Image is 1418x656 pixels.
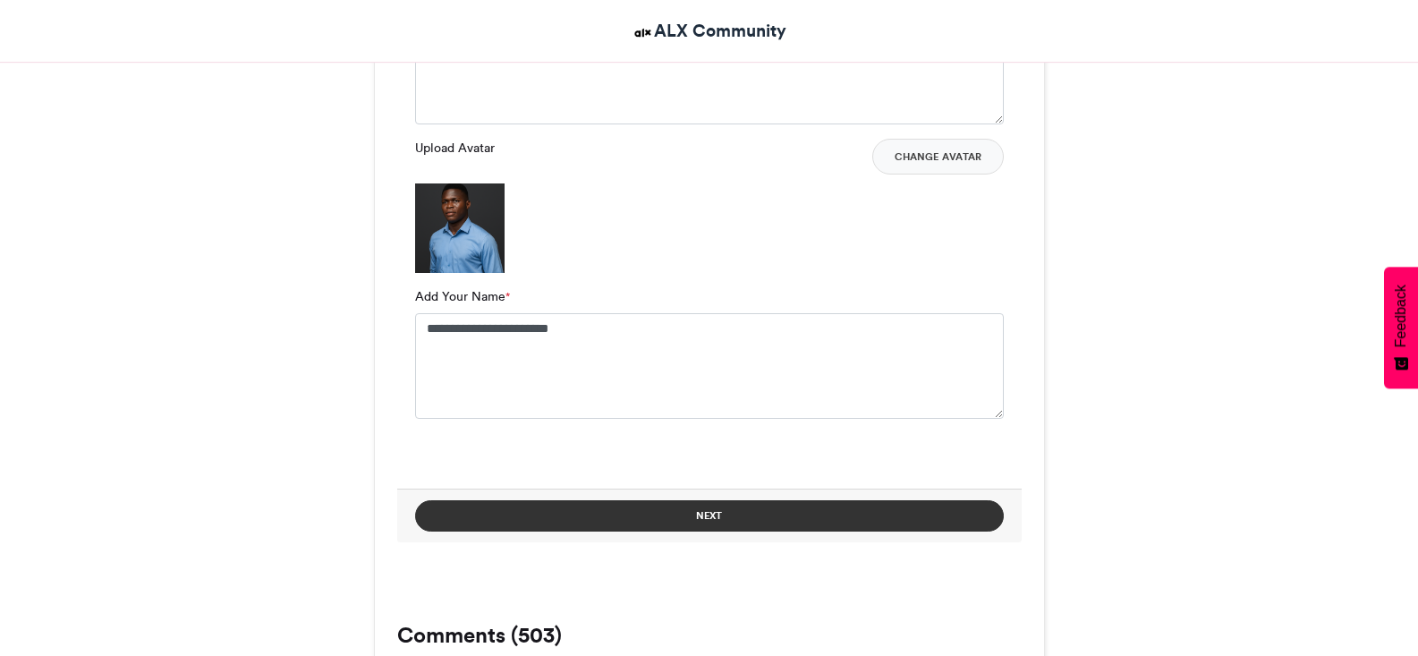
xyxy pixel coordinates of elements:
button: Feedback - Show survey [1384,267,1418,388]
img: 1759356059.372-b2dcae4267c1926e4edbba7f5065fdc4d8f11412.png [415,183,505,273]
button: Change Avatar [872,139,1004,175]
label: Add Your Name [415,287,510,306]
a: ALX Community [632,18,786,44]
img: ALX Community [632,21,654,44]
button: Next [415,500,1004,532]
h3: Comments (503) [397,625,1022,646]
label: Upload Avatar [415,139,495,158]
span: Feedback [1393,285,1409,347]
